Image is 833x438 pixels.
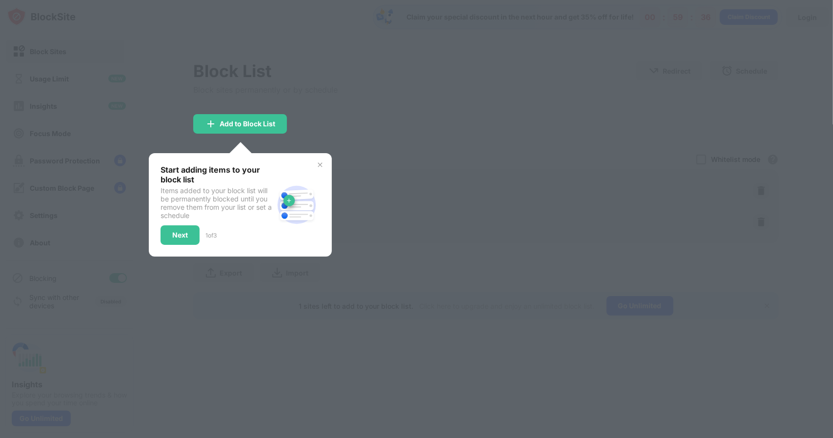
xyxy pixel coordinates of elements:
img: x-button.svg [316,161,324,169]
div: Next [172,231,188,239]
img: block-site.svg [273,181,320,228]
div: 1 of 3 [205,232,217,239]
div: Items added to your block list will be permanently blocked until you remove them from your list o... [161,186,273,219]
div: Start adding items to your block list [161,165,273,184]
div: Add to Block List [220,120,275,128]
